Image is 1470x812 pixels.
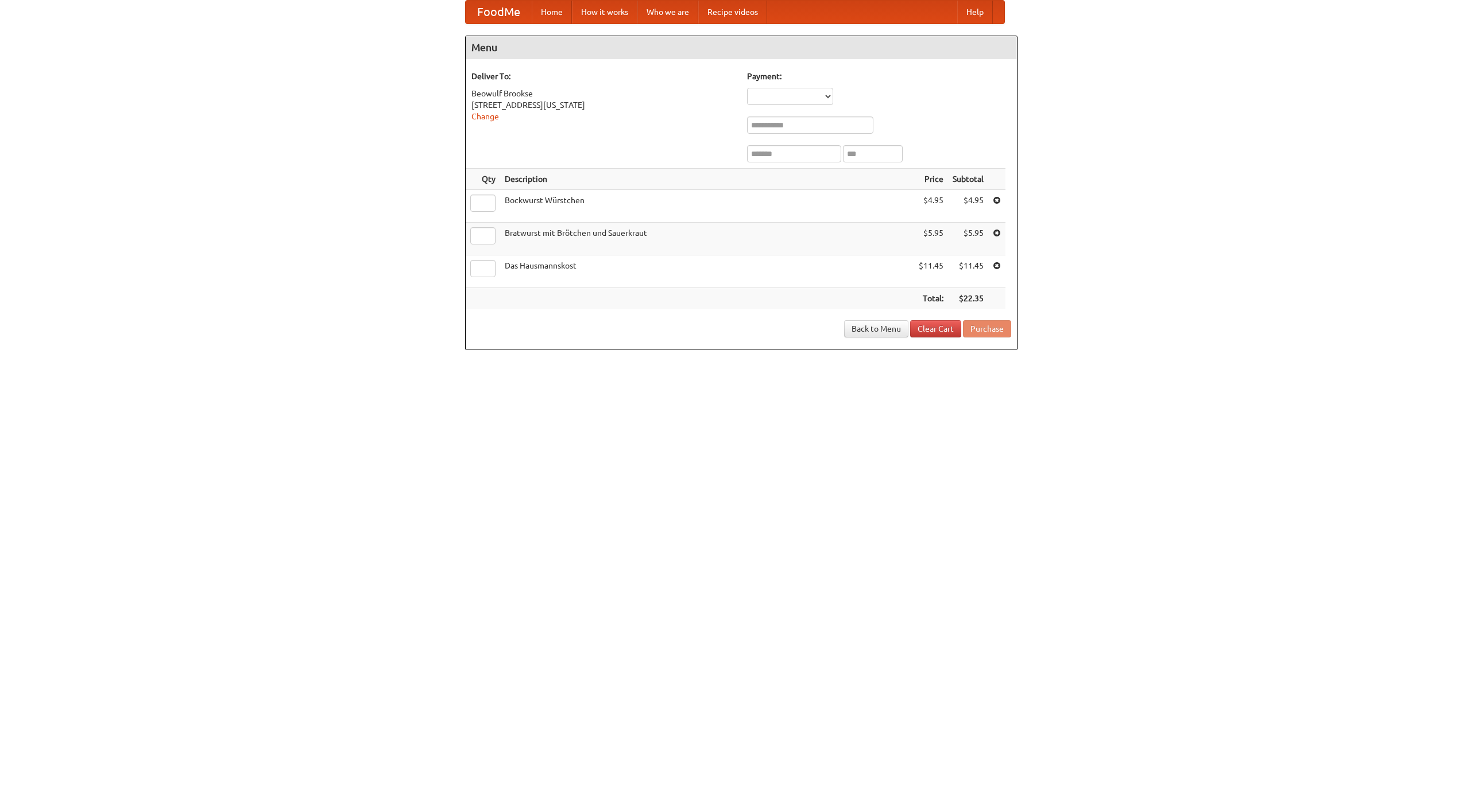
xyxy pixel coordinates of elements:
[471,88,736,99] div: Beowulf Brookse
[948,255,988,288] td: $11.45
[963,320,1011,337] button: Purchase
[957,1,993,24] a: Help
[747,71,1011,82] h5: Payment:
[844,320,908,337] a: Back to Menu
[914,288,948,309] th: Total:
[910,320,961,337] a: Clear Cart
[948,288,988,309] th: $22.35
[500,169,914,190] th: Description
[500,255,914,288] td: Das Hausmannskost
[948,223,988,255] td: $5.95
[914,190,948,223] td: $4.95
[471,99,736,111] div: [STREET_ADDRESS][US_STATE]
[914,255,948,288] td: $11.45
[500,190,914,223] td: Bockwurst Würstchen
[948,190,988,223] td: $4.95
[637,1,698,24] a: Who we are
[466,36,1017,59] h4: Menu
[471,71,736,82] h5: Deliver To:
[471,112,499,121] a: Change
[466,169,500,190] th: Qty
[698,1,767,24] a: Recipe videos
[532,1,572,24] a: Home
[500,223,914,255] td: Bratwurst mit Brötchen und Sauerkraut
[914,169,948,190] th: Price
[466,1,532,24] a: FoodMe
[948,169,988,190] th: Subtotal
[914,223,948,255] td: $5.95
[572,1,637,24] a: How it works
